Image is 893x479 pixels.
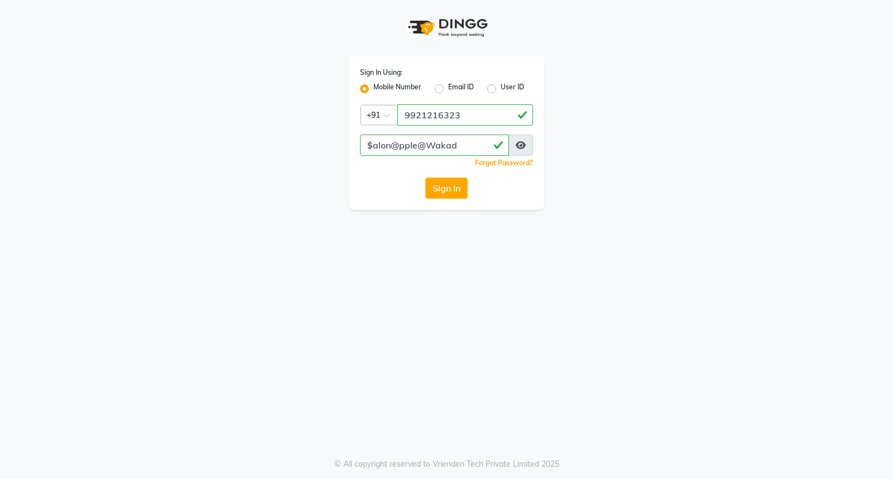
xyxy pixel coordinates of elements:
[402,11,491,44] img: logo1.svg
[425,178,468,199] button: Sign In
[475,159,533,167] a: Forgot Password?
[373,82,421,95] label: Mobile Number
[397,104,533,126] input: Username
[448,82,474,95] label: Email ID
[360,68,402,78] label: Sign In Using:
[360,135,509,156] input: Username
[501,82,524,95] label: User ID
